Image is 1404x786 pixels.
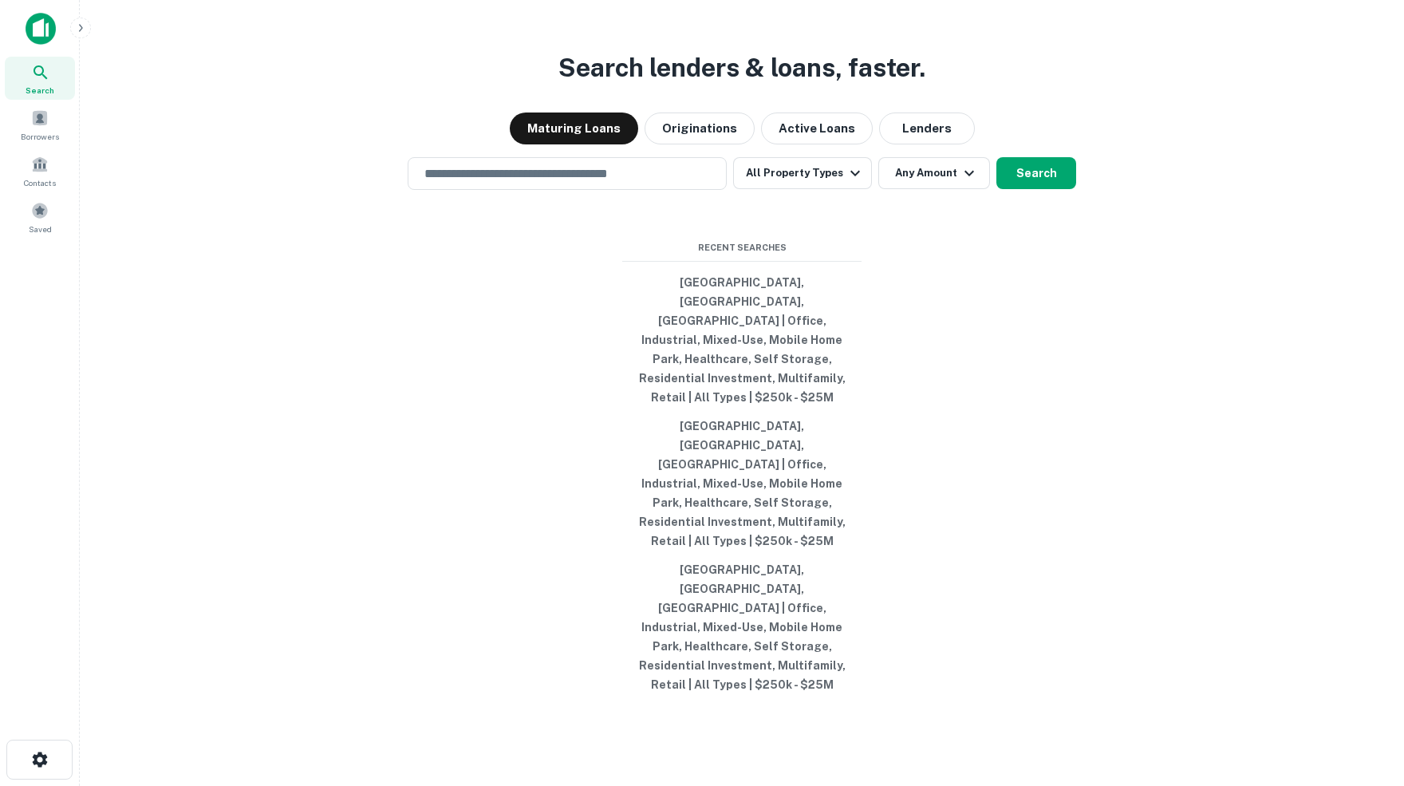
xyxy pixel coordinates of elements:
[24,176,56,189] span: Contacts
[622,268,862,412] button: [GEOGRAPHIC_DATA], [GEOGRAPHIC_DATA], [GEOGRAPHIC_DATA] | Office, Industrial, Mixed-Use, Mobile H...
[645,113,755,144] button: Originations
[29,223,52,235] span: Saved
[996,157,1076,189] button: Search
[5,196,75,239] a: Saved
[879,113,975,144] button: Lenders
[5,57,75,100] a: Search
[26,13,56,45] img: capitalize-icon.png
[878,157,990,189] button: Any Amount
[558,49,925,87] h3: Search lenders & loans, faster.
[733,157,872,189] button: All Property Types
[1324,658,1404,735] iframe: Chat Widget
[761,113,873,144] button: Active Loans
[5,149,75,192] a: Contacts
[622,412,862,555] button: [GEOGRAPHIC_DATA], [GEOGRAPHIC_DATA], [GEOGRAPHIC_DATA] | Office, Industrial, Mixed-Use, Mobile H...
[510,113,638,144] button: Maturing Loans
[622,241,862,255] span: Recent Searches
[21,130,59,143] span: Borrowers
[5,103,75,146] a: Borrowers
[26,84,54,97] span: Search
[622,555,862,699] button: [GEOGRAPHIC_DATA], [GEOGRAPHIC_DATA], [GEOGRAPHIC_DATA] | Office, Industrial, Mixed-Use, Mobile H...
